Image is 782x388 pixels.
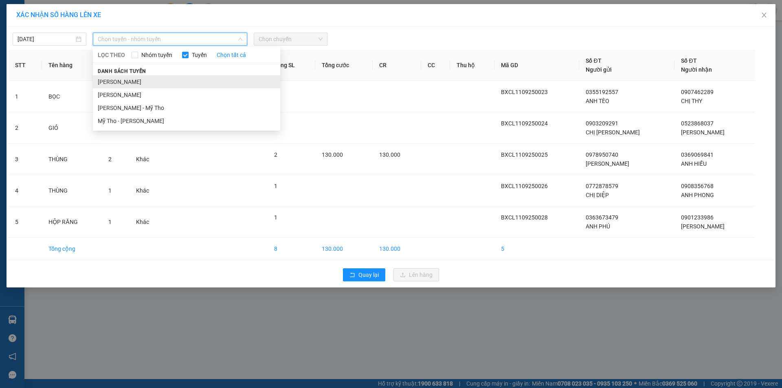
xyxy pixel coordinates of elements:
[93,114,280,127] li: Mỹ Tho - [PERSON_NAME]
[586,120,618,127] span: 0903209291
[681,57,696,64] span: Số ĐT
[9,81,42,112] td: 1
[7,52,19,61] span: DĐ:
[9,175,42,206] td: 4
[349,272,355,278] span: rollback
[18,35,74,44] input: 11/09/2025
[9,50,42,81] th: STT
[78,25,160,35] div: [PERSON_NAME]
[98,50,125,59] span: LỌC THEO
[315,50,372,81] th: Tổng cước
[681,214,714,221] span: 0901233986
[681,120,714,127] span: 0523868037
[108,187,112,194] span: 1
[9,112,42,144] td: 2
[421,50,450,81] th: CC
[78,35,160,46] div: 0901233986
[130,175,167,206] td: Khác
[217,50,246,59] a: Chọn tất cả
[586,223,610,230] span: ANH PHÚ
[7,48,46,76] span: GIỌT ĐẮNG
[259,33,323,45] span: Chọn chuyến
[501,151,548,158] span: BXCL1109250025
[681,160,707,167] span: ANH HIẾU
[681,151,714,158] span: 0369069841
[681,183,714,189] span: 0908356768
[753,4,775,27] button: Close
[9,144,42,175] td: 3
[586,57,601,64] span: Số ĐT
[93,101,280,114] li: [PERSON_NAME] - Mỹ Tho
[586,151,618,158] span: 0978950740
[93,88,280,101] li: [PERSON_NAME]
[681,89,714,95] span: 0907462289
[93,75,280,88] li: [PERSON_NAME]
[274,183,277,189] span: 1
[108,156,112,162] span: 2
[9,206,42,238] td: 5
[501,89,548,95] span: BXCL1109250023
[586,66,612,73] span: Người gửi
[761,12,767,18] span: close
[358,270,379,279] span: Quay lại
[681,98,702,104] span: CHỊ THY
[393,268,439,281] button: uploadLên hàng
[681,66,712,73] span: Người nhận
[7,7,72,26] div: BX [PERSON_NAME]
[42,175,102,206] td: THÙNG
[42,206,102,238] td: HỘP RĂNG
[586,129,640,136] span: CHỊ [PERSON_NAME]
[78,7,160,25] div: [GEOGRAPHIC_DATA]
[681,223,725,230] span: [PERSON_NAME]
[42,50,102,81] th: Tên hàng
[268,238,316,260] td: 8
[343,268,385,281] button: rollbackQuay lại
[108,219,112,225] span: 1
[501,183,548,189] span: BXCL1109250026
[78,7,97,15] span: Nhận:
[93,68,151,75] span: Danh sách tuyến
[586,183,618,189] span: 0772878579
[681,192,714,198] span: ANH PHONG
[501,214,548,221] span: BXCL1109250028
[268,50,316,81] th: Tổng SL
[130,206,167,238] td: Khác
[373,50,421,81] th: CR
[586,214,618,221] span: 0363673479
[7,26,72,36] div: ANH PHÚ
[586,89,618,95] span: 0355192557
[138,50,176,59] span: Nhóm tuyến
[42,238,102,260] td: Tổng cộng
[450,50,494,81] th: Thu hộ
[315,238,372,260] td: 130.000
[274,214,277,221] span: 1
[373,238,421,260] td: 130.000
[379,151,400,158] span: 130.000
[586,192,609,198] span: CHỊ DIỆP
[322,151,343,158] span: 130.000
[586,98,609,104] span: ANH TÈO
[494,238,579,260] td: 5
[16,11,101,19] span: XÁC NHẬN SỐ HÀNG LÊN XE
[42,144,102,175] td: THÙNG
[42,81,102,112] td: BỌC
[42,112,102,144] td: GIỎ
[501,120,548,127] span: BXCL1109250024
[494,50,579,81] th: Mã GD
[274,151,277,158] span: 2
[681,129,725,136] span: [PERSON_NAME]
[7,36,72,48] div: 0363673479
[130,144,167,175] td: Khác
[586,160,629,167] span: [PERSON_NAME]
[189,50,210,59] span: Tuyến
[7,8,20,16] span: Gửi:
[98,33,242,45] span: Chọn tuyến - nhóm tuyến
[238,37,243,42] span: down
